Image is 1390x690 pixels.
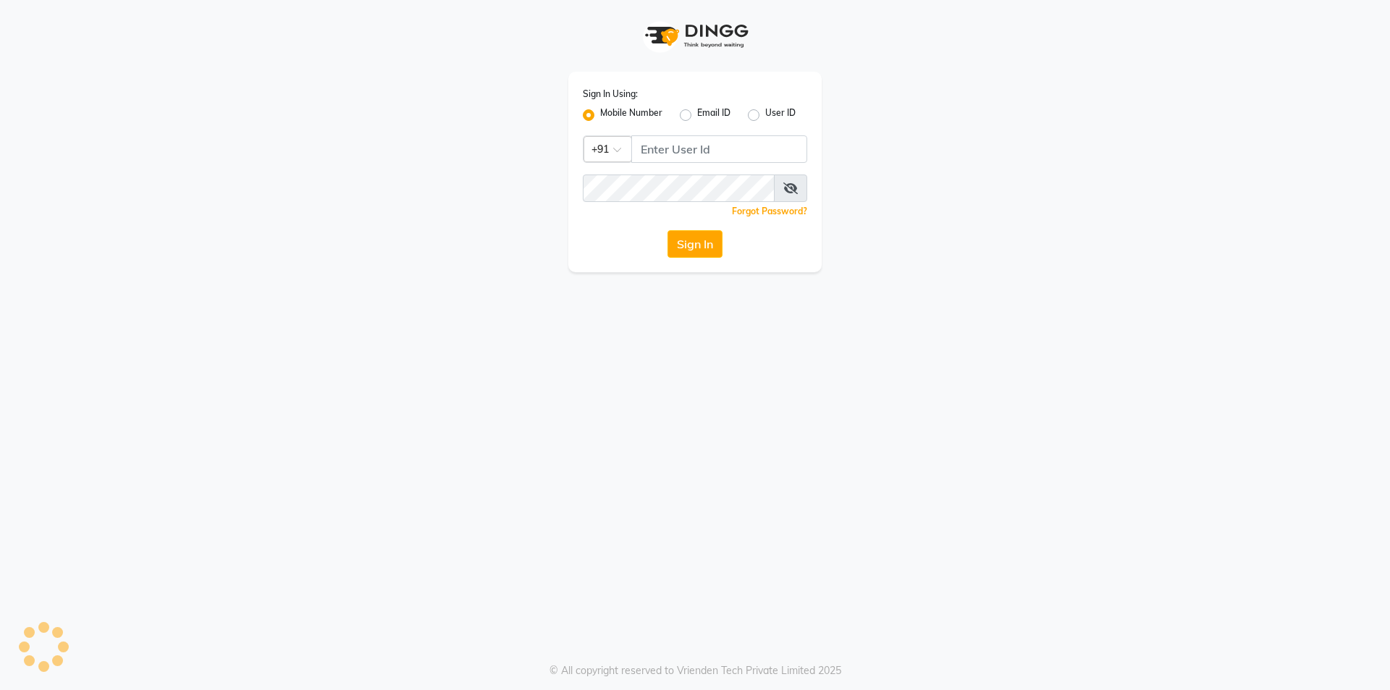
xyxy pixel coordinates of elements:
[600,106,662,124] label: Mobile Number
[732,206,807,216] a: Forgot Password?
[667,230,723,258] button: Sign In
[765,106,796,124] label: User ID
[697,106,730,124] label: Email ID
[637,14,753,57] img: logo1.svg
[583,88,638,101] label: Sign In Using:
[583,174,775,202] input: Username
[631,135,807,163] input: Username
